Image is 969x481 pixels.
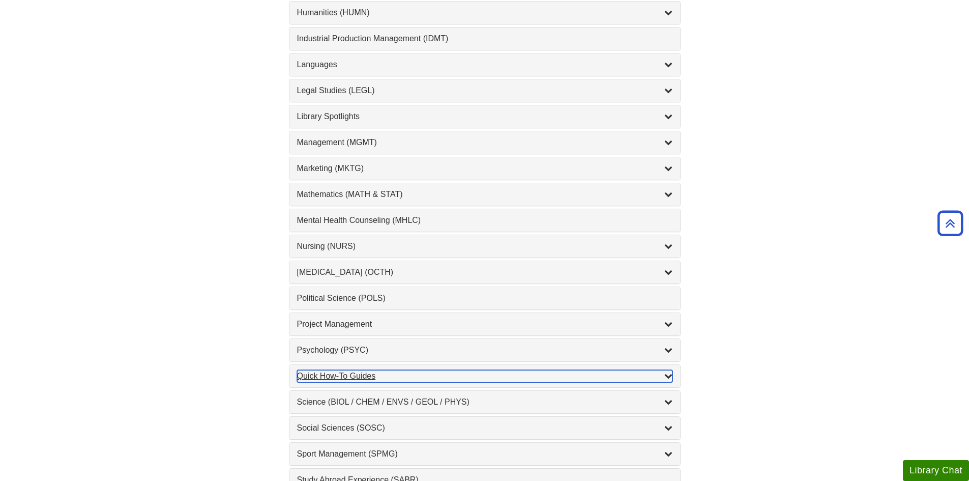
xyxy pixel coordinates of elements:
a: Project Management [297,318,672,330]
a: Humanities (HUMN) [297,7,672,19]
a: Social Sciences (SOSC) [297,422,672,434]
a: Quick How-To Guides [297,370,672,382]
a: [MEDICAL_DATA] (OCTH) [297,266,672,278]
a: Mathematics (MATH & STAT) [297,188,672,201]
a: Mental Health Counseling (MHLC) [297,214,672,227]
a: Science (BIOL / CHEM / ENVS / GEOL / PHYS) [297,396,672,408]
a: Nursing (NURS) [297,240,672,252]
a: Library Spotlights [297,110,672,123]
a: Languages [297,59,672,71]
a: Sport Management (SPMG) [297,448,672,460]
a: Marketing (MKTG) [297,162,672,175]
a: Legal Studies (LEGL) [297,84,672,97]
button: Library Chat [903,460,969,481]
a: Psychology (PSYC) [297,344,672,356]
a: Back to Top [934,216,966,230]
a: Political Science (POLS) [297,292,672,304]
a: Management (MGMT) [297,136,672,149]
a: Industrial Production Management (IDMT) [297,33,672,45]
